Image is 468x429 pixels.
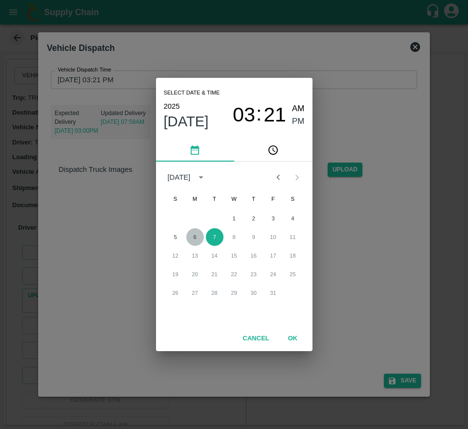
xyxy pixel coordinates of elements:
span: Friday [265,189,282,209]
button: pick date [156,138,234,162]
span: Thursday [245,189,263,209]
button: 03 [233,102,255,128]
button: Cancel [239,330,273,347]
button: Previous month [269,168,288,187]
span: Select date & time [164,86,220,100]
button: 2025 [164,100,180,113]
button: 6 [186,228,204,246]
button: 1 [225,210,243,227]
button: 5 [167,228,184,246]
button: AM [292,102,305,116]
button: 21 [264,102,286,128]
button: 4 [284,210,302,227]
button: pick time [234,138,312,162]
span: Saturday [284,189,302,209]
button: 3 [265,210,282,227]
button: PM [292,115,305,128]
span: Wednesday [225,189,243,209]
span: Monday [186,189,204,209]
button: 7 [206,228,223,246]
span: Sunday [167,189,184,209]
span: : [256,102,262,128]
button: calendar view is open, switch to year view [193,169,209,185]
span: 03 [233,103,255,127]
span: 21 [264,103,286,127]
div: [DATE] [168,172,191,183]
button: [DATE] [164,113,209,130]
button: 2 [245,210,263,227]
button: OK [277,330,309,347]
span: Tuesday [206,189,223,209]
